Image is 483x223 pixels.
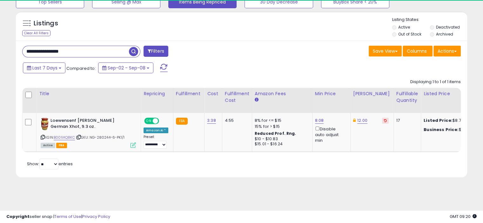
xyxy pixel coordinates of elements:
small: FBA [176,118,188,125]
button: Last 7 Days [23,62,65,73]
h5: Listings [34,19,58,28]
a: 8.08 [315,117,324,124]
div: Fulfillment [176,90,202,97]
span: | SKU: NG-280244-6-PK1/1 [76,135,124,140]
div: 4.55 [225,118,247,123]
div: Preset: [144,135,168,149]
label: Out of Stock [398,31,421,37]
div: 15% for > $15 [255,124,307,129]
small: Amazon Fees. [255,97,258,103]
span: ON [145,118,153,124]
label: Active [398,24,410,30]
div: Displaying 1 to 1 of 1 items [410,79,461,85]
div: Title [39,90,138,97]
div: Clear All Filters [22,30,50,36]
span: OFF [158,118,168,124]
a: 3.38 [207,117,216,124]
div: [PERSON_NAME] [353,90,391,97]
div: $10 - $10.83 [255,136,307,142]
div: Min Price [315,90,348,97]
div: Listed Price [424,90,479,97]
div: Fulfillable Quantity [396,90,418,104]
span: Compared to: [66,65,96,71]
div: $8.75 [424,118,476,123]
a: Terms of Use [54,213,81,220]
div: seller snap | | [6,214,110,220]
button: Sep-02 - Sep-08 [98,62,153,73]
div: 8% for <= $15 [255,118,307,123]
div: Cost [207,90,219,97]
span: Last 7 Days [32,65,57,71]
span: Sep-02 - Sep-08 [108,65,145,71]
div: $15.01 - $16.24 [255,141,307,147]
b: Reduced Prof. Rng. [255,131,296,136]
span: Columns [407,48,427,54]
label: Archived [436,31,453,37]
div: Amazon AI * [144,128,168,133]
div: Repricing [144,90,171,97]
b: Loewensenf [PERSON_NAME] German Xhot, 9.3 oz. [50,118,128,131]
button: Filters [144,46,168,57]
div: 17 [396,118,416,123]
strong: Copyright [6,213,30,220]
div: Disable auto adjust min [315,125,345,144]
div: Amazon Fees [255,90,310,97]
div: Fulfillment Cost [225,90,249,104]
b: Business Price: [424,127,459,133]
a: B001IAQ8KC [54,135,75,140]
a: Privacy Policy [82,213,110,220]
b: Listed Price: [424,117,453,123]
button: Save View [369,46,402,56]
button: Actions [433,46,461,56]
span: All listings currently available for purchase on Amazon [41,143,55,148]
div: $7.97 [424,127,476,133]
span: Show: entries [27,161,73,167]
button: Columns [403,46,433,56]
img: 31DAlRvma8L._SL40_.jpg [41,118,49,130]
p: Listing States: [392,17,467,23]
span: 2025-09-16 09:20 GMT [450,213,477,220]
span: FBA [56,143,67,148]
div: ASIN: [41,118,136,147]
a: 12.00 [357,117,367,124]
label: Deactivated [436,24,460,30]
